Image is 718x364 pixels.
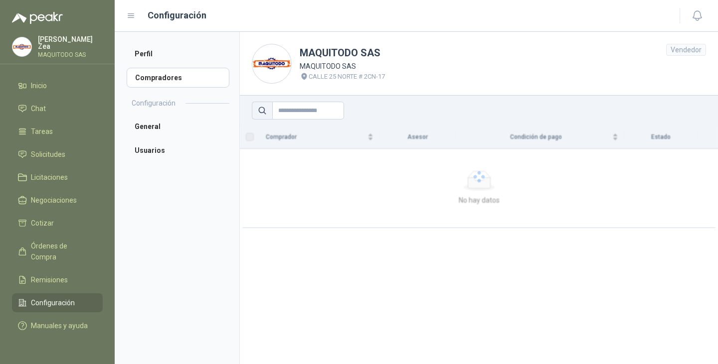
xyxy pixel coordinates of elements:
[132,98,176,109] h2: Configuración
[31,149,65,160] span: Solicitudes
[12,37,31,56] img: Company Logo
[12,214,103,233] a: Cotizar
[127,140,229,160] a: Usuarios
[31,218,54,229] span: Cotizar
[38,52,103,58] p: MAQUITODO SAS
[12,122,103,141] a: Tareas
[12,191,103,210] a: Negociaciones
[127,68,229,88] a: Compradores
[309,72,385,82] p: CALLE 25 NORTE # 2CN-17
[12,316,103,335] a: Manuales y ayuda
[300,45,385,61] h1: MAQUITODO SAS
[31,274,68,285] span: Remisiones
[31,241,93,262] span: Órdenes de Compra
[12,99,103,118] a: Chat
[127,117,229,136] a: General
[12,76,103,95] a: Inicio
[31,103,46,114] span: Chat
[666,44,706,56] div: Vendedor
[38,36,103,50] p: [PERSON_NAME] Zea
[12,293,103,312] a: Configuración
[127,44,229,64] a: Perfil
[31,172,68,183] span: Licitaciones
[252,44,291,83] img: Company Logo
[31,126,53,137] span: Tareas
[12,145,103,164] a: Solicitudes
[148,8,206,22] h1: Configuración
[12,270,103,289] a: Remisiones
[300,61,385,72] p: MAQUITODO SAS
[31,195,77,206] span: Negociaciones
[12,237,103,266] a: Órdenes de Compra
[12,168,103,187] a: Licitaciones
[31,320,88,331] span: Manuales y ayuda
[12,12,63,24] img: Logo peakr
[31,80,47,91] span: Inicio
[31,297,75,308] span: Configuración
